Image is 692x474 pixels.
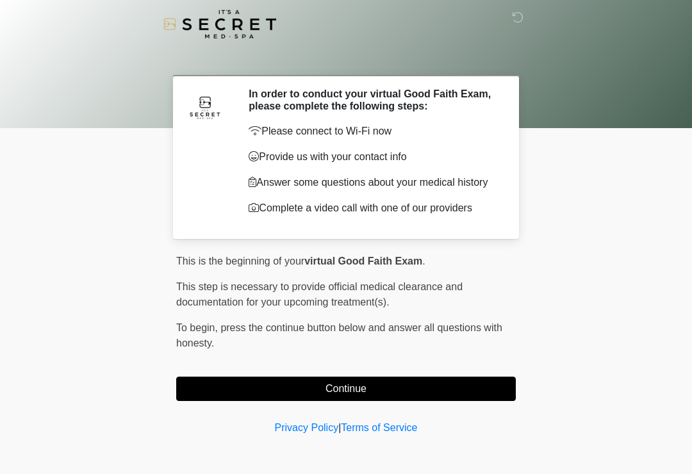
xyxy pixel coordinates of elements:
[249,175,497,190] p: Answer some questions about your medical history
[249,88,497,112] h2: In order to conduct your virtual Good Faith Exam, please complete the following steps:
[167,46,525,70] h1: ‎ ‎
[422,256,425,266] span: .
[176,322,502,348] span: press the continue button below and answer all questions with honesty.
[275,422,339,433] a: Privacy Policy
[249,200,497,216] p: Complete a video call with one of our providers
[304,256,422,266] strong: virtual Good Faith Exam
[249,149,497,165] p: Provide us with your contact info
[163,10,276,38] img: It's A Secret Med Spa Logo
[249,124,497,139] p: Please connect to Wi-Fi now
[176,256,304,266] span: This is the beginning of your
[176,322,220,333] span: To begin,
[341,422,417,433] a: Terms of Service
[176,281,463,307] span: This step is necessary to provide official medical clearance and documentation for your upcoming ...
[186,88,224,126] img: Agent Avatar
[338,422,341,433] a: |
[176,377,516,401] button: Continue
